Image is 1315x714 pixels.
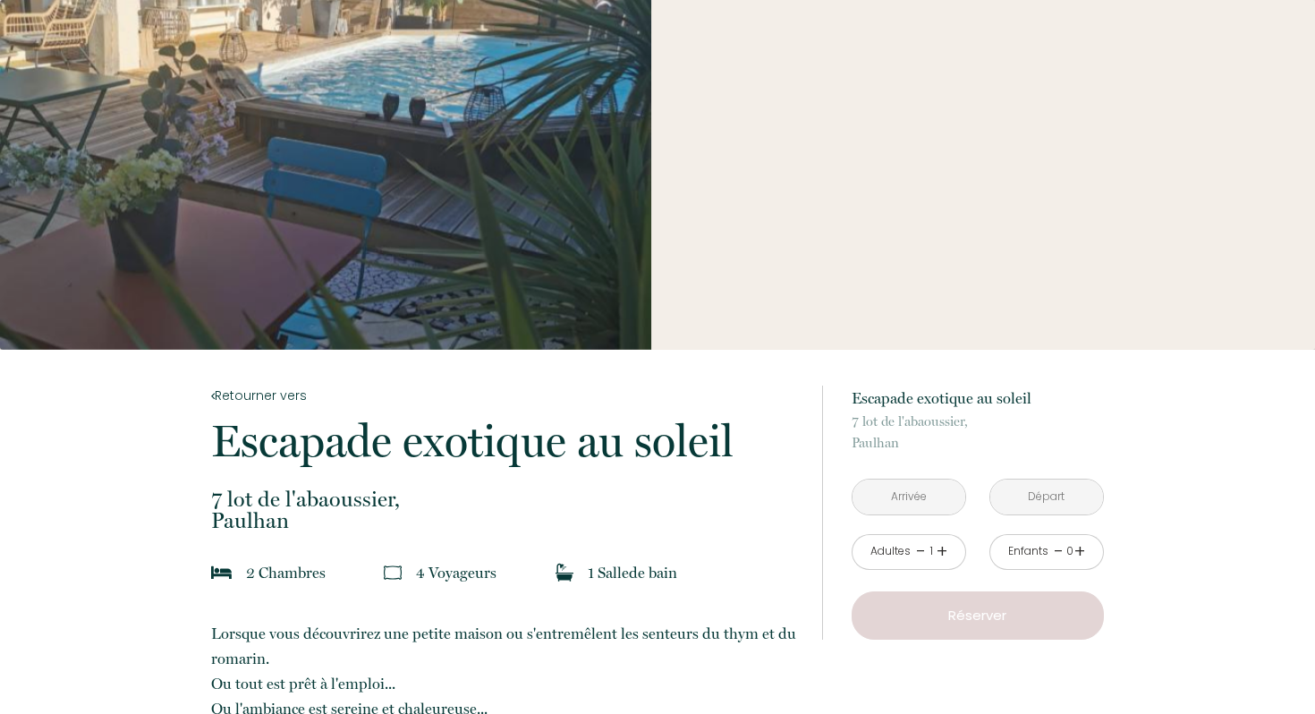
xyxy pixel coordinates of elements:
[852,411,1104,432] span: 7 lot de l'abaoussier,
[1065,543,1074,560] div: 0
[852,386,1104,411] p: Escapade exotique au soleil
[853,480,965,514] input: Arrivée
[852,591,1104,640] button: Réserver
[916,538,926,565] a: -
[1008,543,1048,560] div: Enfants
[319,564,326,582] span: s
[858,605,1098,626] p: Réserver
[211,419,798,463] p: Escapade exotique au soleil
[384,564,402,582] img: guests
[211,386,798,405] a: Retourner vers
[246,560,326,585] p: 2 Chambre
[937,538,947,565] a: +
[852,411,1104,454] p: Paulhan
[416,560,496,585] p: 4 Voyageur
[1074,538,1085,565] a: +
[211,489,798,531] p: Paulhan
[490,564,496,582] span: s
[1054,538,1064,565] a: -
[211,489,798,510] span: 7 lot de l'abaoussier,
[990,480,1103,514] input: Départ
[927,543,936,560] div: 1
[588,560,677,585] p: 1 Salle de bain
[870,543,911,560] div: Adultes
